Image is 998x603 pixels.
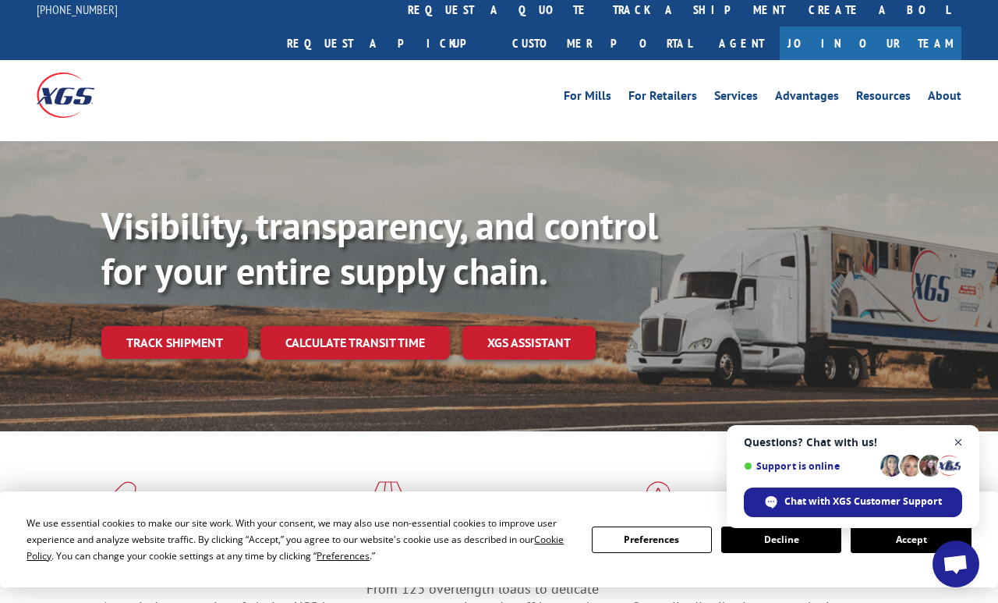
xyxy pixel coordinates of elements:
[592,527,712,553] button: Preferences
[101,481,150,522] img: xgs-icon-total-supply-chain-intelligence-red
[744,460,875,472] span: Support is online
[933,541,979,587] a: Open chat
[366,481,403,522] img: xgs-icon-focused-on-flooring-red
[851,527,971,553] button: Accept
[101,201,658,295] b: Visibility, transparency, and control for your entire supply chain.
[856,90,911,107] a: Resources
[714,90,758,107] a: Services
[775,90,839,107] a: Advantages
[628,90,697,107] a: For Retailers
[27,515,572,564] div: We use essential cookies to make our site work. With your consent, we may also use non-essential ...
[317,549,370,562] span: Preferences
[632,481,685,522] img: xgs-icon-flagship-distribution-model-red
[501,27,703,60] a: Customer Portal
[275,27,501,60] a: Request a pickup
[260,326,450,360] a: Calculate transit time
[744,436,962,449] span: Questions? Chat with us!
[744,488,962,517] span: Chat with XGS Customer Support
[564,90,611,107] a: For Mills
[721,527,841,553] button: Decline
[462,326,596,360] a: XGS ASSISTANT
[703,27,780,60] a: Agent
[928,90,961,107] a: About
[101,326,248,359] a: Track shipment
[784,495,942,509] span: Chat with XGS Customer Support
[780,27,961,60] a: Join Our Team
[37,2,118,17] a: [PHONE_NUMBER]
